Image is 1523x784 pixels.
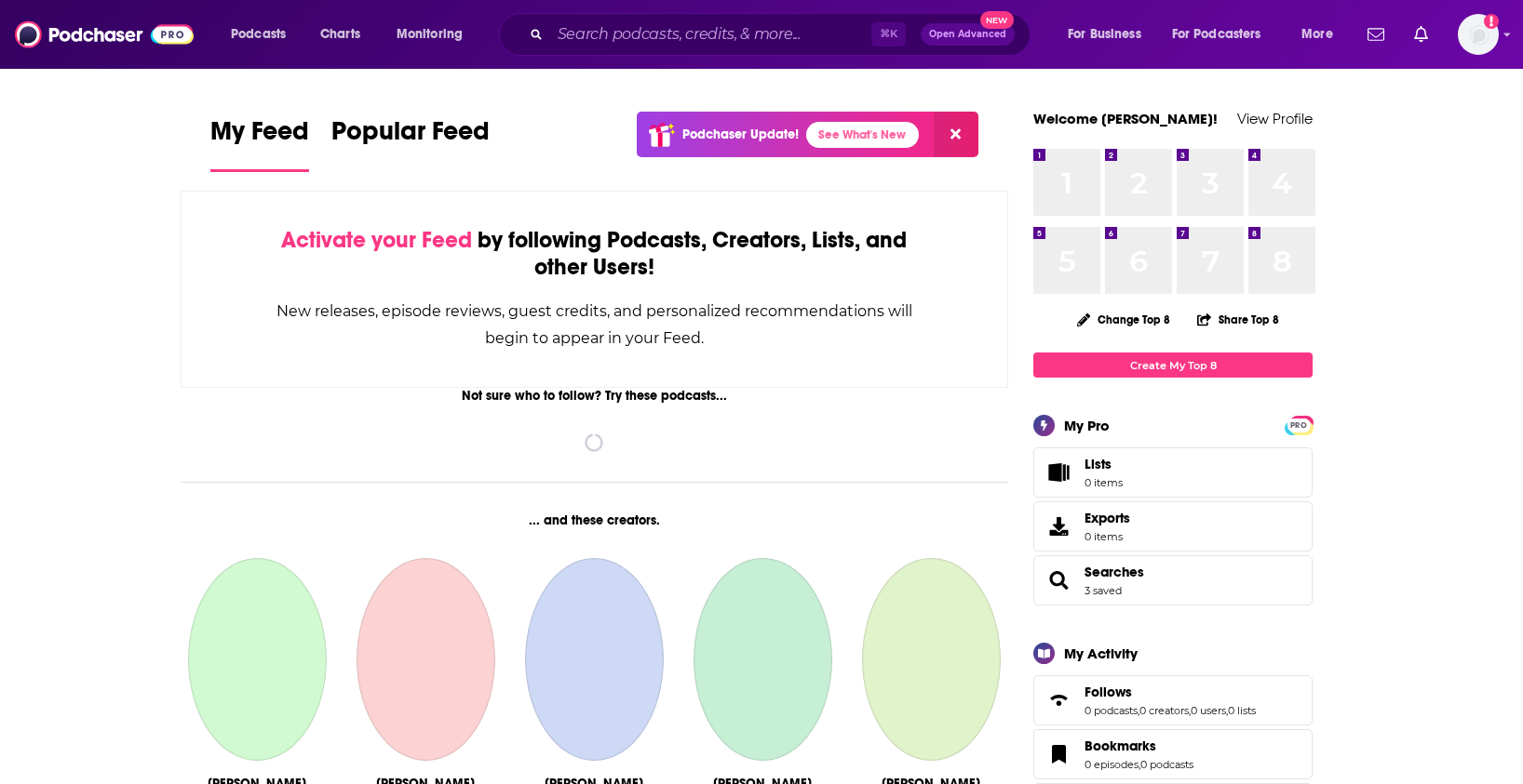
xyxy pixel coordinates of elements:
[1068,21,1141,47] span: For Business
[921,23,1015,46] button: Open AdvancedNew
[1033,729,1313,779] span: Bookmarks
[218,20,310,49] button: open menu
[1085,510,1130,526] span: Exports
[1085,456,1123,472] span: Lists
[517,13,1048,56] div: Search podcasts, credits, & more...
[275,227,914,281] div: by following Podcasts, Creators, Lists, and other Users!
[929,30,1006,39] span: Open Advanced
[1140,758,1193,771] a: 0 podcasts
[1138,704,1139,717] span: ,
[1196,301,1280,338] button: Share Top 8
[1085,476,1123,489] span: 0 items
[1226,704,1228,717] span: ,
[1458,14,1499,55] span: Logged in as lsusanto
[1085,737,1156,754] span: Bookmarks
[231,21,286,47] span: Podcasts
[1085,758,1139,771] a: 0 episodes
[1085,684,1256,700] a: Follows
[1139,704,1189,717] a: 0 creators
[682,126,799,142] p: Podchaser Update!
[308,20,371,49] a: Charts
[210,115,309,158] span: My Feed
[1085,456,1112,472] span: Lists
[550,20,871,49] input: Search podcasts, credits, & more...
[1287,419,1310,432] span: PRO
[1085,704,1138,717] a: 0 podcasts
[1033,501,1313,551] a: Exports
[1172,21,1261,47] span: For Podcasters
[1033,675,1313,725] span: Follows
[1139,758,1140,771] span: ,
[1288,20,1356,49] button: open menu
[397,21,463,47] span: Monitoring
[1484,14,1499,29] svg: Add a profile image
[15,17,194,52] img: Podchaser - Follow, Share and Rate Podcasts
[1040,459,1077,485] span: Lists
[1287,418,1310,432] a: PRO
[1085,564,1144,580] a: Searches
[384,20,487,49] button: open menu
[1237,110,1313,127] a: View Profile
[1033,447,1313,498] a: Lists
[1066,308,1181,331] button: Change Top 8
[181,388,1008,404] div: Not sure who to follow? Try these podcasts...
[1064,644,1138,662] div: My Activity
[1033,352,1313,378] a: Create My Top 8
[1040,741,1077,767] a: Bookmarks
[862,558,1000,761] a: David Haugh
[694,558,831,761] a: Randy Cantrell
[1040,513,1077,539] span: Exports
[1458,14,1499,55] img: User Profile
[181,512,1008,528] div: ... and these creators.
[281,226,472,254] span: Activate your Feed
[1189,704,1191,717] span: ,
[1040,687,1077,713] a: Follows
[1055,20,1165,49] button: open menu
[1040,567,1077,593] a: Searches
[1064,417,1110,434] div: My Pro
[1360,19,1392,50] a: Show notifications dropdown
[1407,19,1435,50] a: Show notifications dropdown
[1191,704,1226,717] a: 0 users
[806,122,919,148] a: See What's New
[980,11,1014,29] span: New
[1085,737,1193,754] a: Bookmarks
[1033,110,1218,127] a: Welcome [PERSON_NAME]!
[871,22,906,47] span: ⌘ K
[331,115,490,158] span: Popular Feed
[1458,14,1499,55] button: Show profile menu
[188,558,326,761] a: Mike Mulligan
[320,21,360,47] span: Charts
[275,298,914,352] div: New releases, episode reviews, guest credits, and personalized recommendations will begin to appe...
[1033,555,1313,605] span: Searches
[1085,530,1130,543] span: 0 items
[210,115,309,172] a: My Feed
[1085,584,1122,597] a: 3 saved
[1160,20,1288,49] button: open menu
[525,558,663,761] a: Fred Toucher
[331,115,490,172] a: Popular Feed
[1085,684,1132,700] span: Follows
[357,558,494,761] a: Elise Hu
[1228,704,1256,717] a: 0 lists
[1301,21,1333,47] span: More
